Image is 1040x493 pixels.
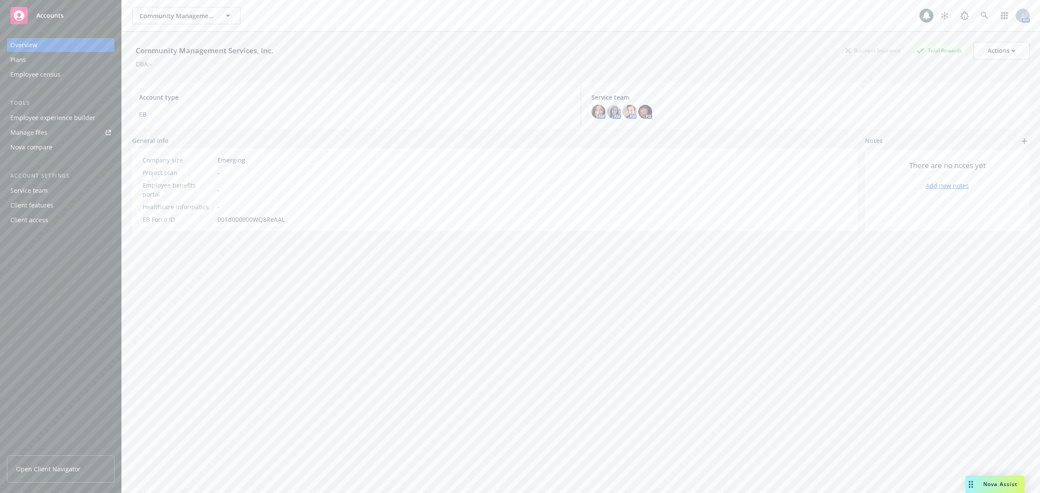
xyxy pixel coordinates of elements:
img: photo [638,105,652,119]
div: Company size [143,156,214,165]
div: Nova compare [10,140,52,154]
div: Client access [10,213,48,227]
div: Manage files [10,126,47,139]
span: Nova Assist [983,480,1017,488]
div: Business Insurance [841,45,905,56]
a: Stop snowing [936,7,953,24]
img: photo [623,105,637,119]
span: Notes [865,136,883,146]
div: EB Force ID [143,215,214,224]
a: Employee experience builder [7,111,114,125]
button: Actions [973,42,1030,59]
div: Community Management Services, Inc. [132,45,277,56]
a: Search [976,7,993,24]
button: Nova Assist [965,476,1024,493]
img: photo [591,105,605,119]
span: - [218,202,220,211]
div: Client features [10,198,53,212]
span: - [218,185,220,195]
span: Service team [591,93,1023,102]
span: General info [132,136,169,145]
span: Accounts [36,12,64,19]
div: Project plan [143,168,214,177]
div: DBA: - [136,59,152,68]
a: Employee census [7,68,114,81]
div: Drag to move [965,476,976,493]
a: Manage files [7,126,114,139]
span: - [218,168,220,177]
a: Plans [7,53,114,67]
div: Employee experience builder [10,111,95,125]
div: Healthcare Informatics [143,202,214,211]
a: Accounts [7,3,114,28]
div: Plans [10,53,26,67]
img: photo [607,105,621,119]
a: Nova compare [7,140,114,154]
span: Emerging [218,156,245,165]
div: Tools [7,99,114,107]
span: 001d000000WQ8ReAAL [218,215,285,224]
button: Community Management Services, Inc. [132,7,240,24]
a: Client access [7,213,114,227]
div: Account settings [7,172,114,180]
span: EB [139,110,570,119]
a: Service team [7,184,114,198]
a: Report a Bug [956,7,973,24]
div: Service team [10,184,48,198]
a: Overview [7,38,114,52]
a: Add new notes [926,181,969,190]
div: Employee benefits portal [143,181,214,199]
div: Overview [10,38,37,52]
a: Switch app [996,7,1013,24]
span: Account type [139,93,570,102]
span: There are no notes yet [909,160,986,171]
a: Client features [7,198,114,212]
div: Actions [988,42,1015,59]
a: add [1019,136,1030,146]
span: Open Client Navigator [16,464,81,474]
span: Community Management Services, Inc. [140,11,214,20]
div: Total Rewards [912,45,966,56]
div: Employee census [10,68,61,81]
